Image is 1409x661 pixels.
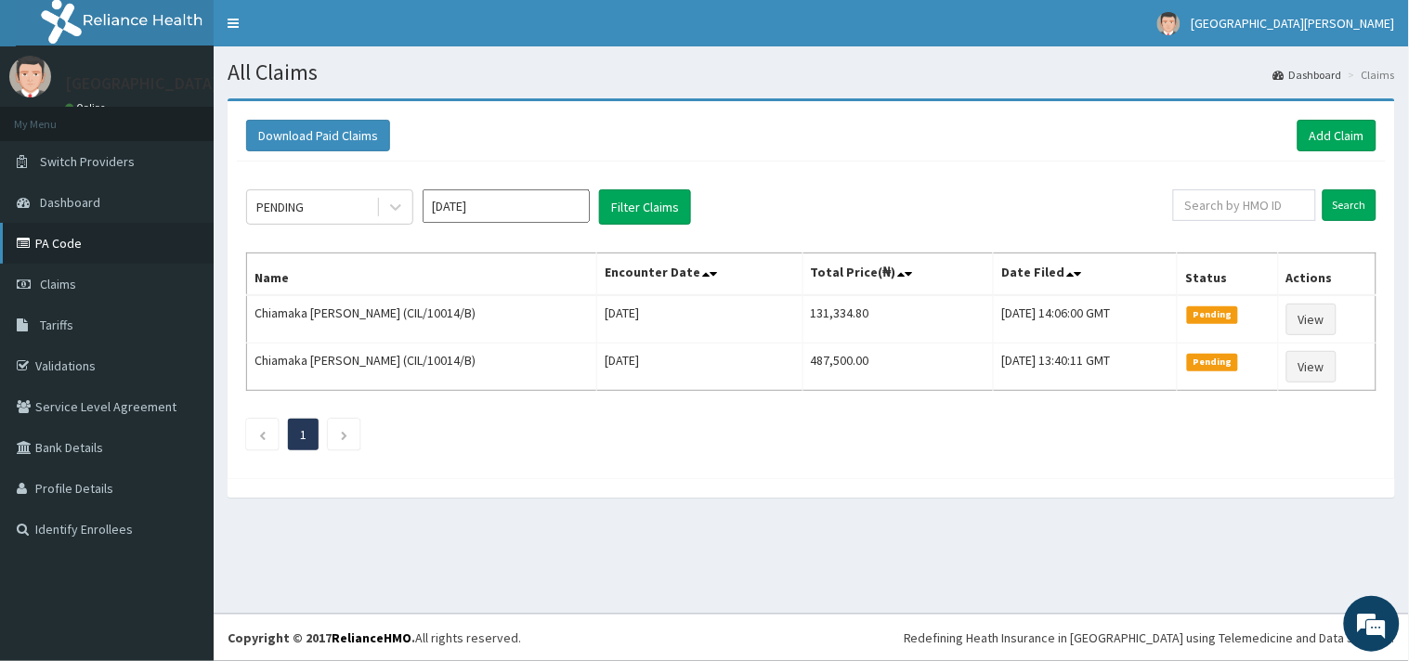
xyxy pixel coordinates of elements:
a: Previous page [258,426,267,443]
td: Chiamaka [PERSON_NAME] (CIL/10014/B) [247,295,597,343]
th: Name [247,253,597,296]
a: View [1286,304,1337,335]
td: [DATE] [596,343,802,391]
th: Total Price(₦) [802,253,993,296]
th: Date Filed [994,253,1178,296]
div: PENDING [256,198,304,216]
button: Download Paid Claims [246,120,390,151]
div: Redefining Heath Insurance in [GEOGRAPHIC_DATA] using Telemedicine and Data Science! [904,629,1395,647]
textarea: Type your message and hit 'Enter' [9,453,354,518]
a: View [1286,351,1337,382]
input: Search [1323,189,1376,221]
p: [GEOGRAPHIC_DATA][PERSON_NAME] [65,75,340,92]
th: Status [1178,253,1279,296]
a: Online [65,101,110,114]
h1: All Claims [228,60,1395,84]
footer: All rights reserved. [214,614,1409,661]
a: Dashboard [1273,67,1342,83]
input: Search by HMO ID [1173,189,1316,221]
img: User Image [9,56,51,97]
li: Claims [1344,67,1395,83]
span: [GEOGRAPHIC_DATA][PERSON_NAME] [1192,15,1395,32]
td: Chiamaka [PERSON_NAME] (CIL/10014/B) [247,343,597,391]
a: Next page [340,426,348,443]
a: RelianceHMO [332,629,411,646]
span: Claims [40,276,76,292]
a: Add Claim [1298,120,1376,151]
th: Encounter Date [596,253,802,296]
button: Filter Claims [599,189,691,225]
strong: Copyright © 2017 . [228,629,415,646]
span: We're online! [108,207,256,395]
input: Select Month and Year [423,189,590,223]
td: [DATE] [596,295,802,343]
span: Dashboard [40,194,100,211]
div: Minimize live chat window [305,9,349,54]
td: [DATE] 14:06:00 GMT [994,295,1178,343]
td: [DATE] 13:40:11 GMT [994,343,1178,391]
span: Switch Providers [40,153,135,170]
a: Page 1 is your current page [300,426,307,443]
td: 131,334.80 [802,295,993,343]
span: Tariffs [40,317,73,333]
img: User Image [1157,12,1181,35]
img: d_794563401_company_1708531726252_794563401 [34,93,75,139]
div: Chat with us now [97,104,312,128]
span: Pending [1187,354,1238,370]
th: Actions [1279,253,1376,296]
span: Pending [1187,306,1238,323]
td: 487,500.00 [802,343,993,391]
